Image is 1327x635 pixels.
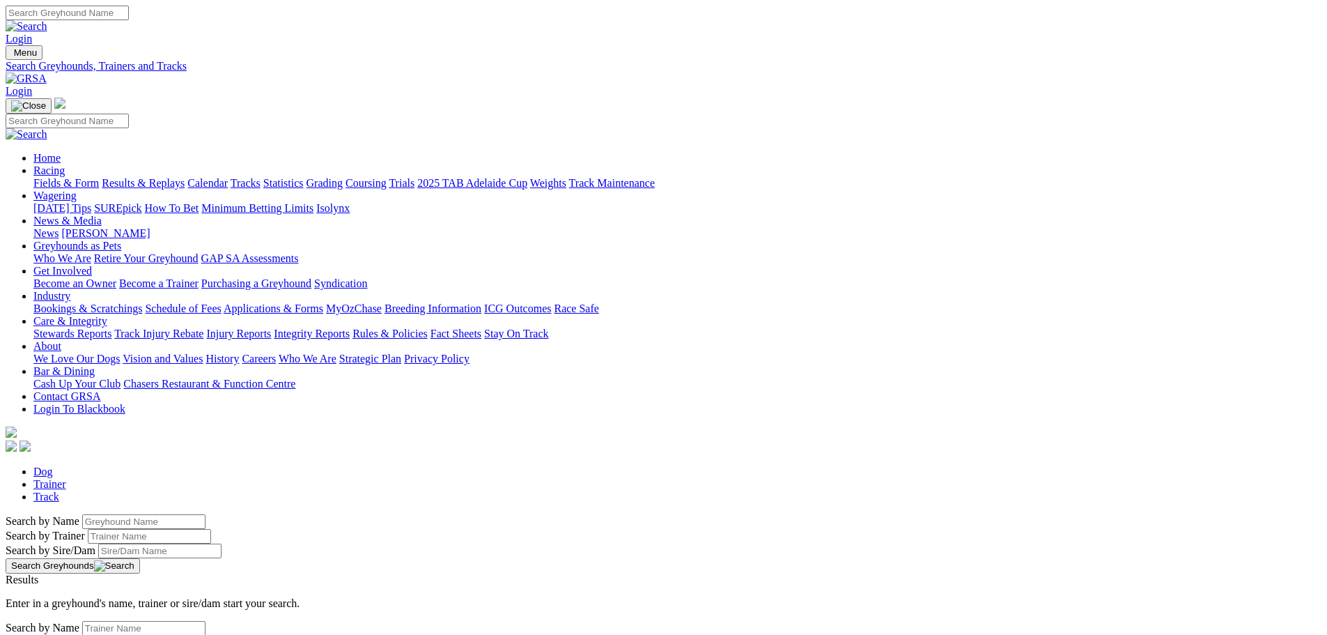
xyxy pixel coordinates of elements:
[33,340,61,352] a: About
[94,560,134,572] img: Search
[33,353,1321,365] div: About
[201,252,299,264] a: GAP SA Assessments
[33,202,91,214] a: [DATE] Tips
[6,597,1321,610] p: Enter in a greyhound's name, trainer or sire/dam start your search.
[33,378,1321,390] div: Bar & Dining
[6,114,129,128] input: Search
[119,277,199,289] a: Become a Trainer
[6,6,129,20] input: Search
[33,177,1321,190] div: Racing
[33,177,99,189] a: Fields & Form
[206,328,271,339] a: Injury Reports
[530,177,566,189] a: Weights
[123,353,203,365] a: Vision and Values
[224,303,323,314] a: Applications & Forms
[6,98,52,114] button: Toggle navigation
[33,227,59,239] a: News
[316,202,350,214] a: Isolynx
[6,622,79,634] label: Search by Name
[6,128,47,141] img: Search
[33,303,142,314] a: Bookings & Scratchings
[6,33,32,45] a: Login
[33,390,100,402] a: Contact GRSA
[94,252,199,264] a: Retire Your Greyhound
[6,72,47,85] img: GRSA
[33,227,1321,240] div: News & Media
[33,478,66,490] a: Trainer
[33,277,116,289] a: Become an Owner
[274,328,350,339] a: Integrity Reports
[98,544,222,558] input: Search by Sire/Dam name
[33,202,1321,215] div: Wagering
[6,427,17,438] img: logo-grsa-white.png
[6,85,32,97] a: Login
[201,202,313,214] a: Minimum Betting Limits
[33,491,59,503] a: Track
[339,353,401,365] a: Strategic Plan
[346,177,387,189] a: Coursing
[385,303,481,314] a: Breeding Information
[114,328,203,339] a: Track Injury Rebate
[242,353,276,365] a: Careers
[14,47,37,58] span: Menu
[314,277,367,289] a: Syndication
[145,303,221,314] a: Schedule of Fees
[88,529,211,544] input: Search by Trainer name
[102,177,185,189] a: Results & Replays
[201,277,311,289] a: Purchasing a Greyhound
[33,328,111,339] a: Stewards Reports
[430,328,481,339] a: Fact Sheets
[61,227,150,239] a: [PERSON_NAME]
[82,514,205,529] input: Search by Greyhound name
[33,252,1321,265] div: Greyhounds as Pets
[279,353,336,365] a: Who We Are
[33,152,61,164] a: Home
[33,252,91,264] a: Who We Are
[352,328,428,339] a: Rules & Policies
[33,328,1321,340] div: Care & Integrity
[123,378,295,390] a: Chasers Restaurant & Function Centre
[145,202,199,214] a: How To Bet
[6,574,1321,586] div: Results
[33,240,121,252] a: Greyhounds as Pets
[263,177,304,189] a: Statistics
[33,290,70,302] a: Industry
[6,60,1321,72] a: Search Greyhounds, Trainers and Tracks
[231,177,261,189] a: Tracks
[54,98,65,109] img: logo-grsa-white.png
[6,441,17,452] img: facebook.svg
[33,378,121,390] a: Cash Up Your Club
[569,177,655,189] a: Track Maintenance
[33,265,92,277] a: Get Involved
[187,177,228,189] a: Calendar
[554,303,598,314] a: Race Safe
[404,353,470,365] a: Privacy Policy
[6,530,85,542] label: Search by Trainer
[20,441,31,452] img: twitter.svg
[33,215,102,227] a: News & Media
[417,177,527,189] a: 2025 TAB Adelaide Cup
[33,353,120,365] a: We Love Our Dogs
[33,303,1321,315] div: Industry
[33,165,65,176] a: Racing
[33,315,107,327] a: Care & Integrity
[484,328,548,339] a: Stay On Track
[94,202,141,214] a: SUREpick
[33,365,95,377] a: Bar & Dining
[33,466,53,477] a: Dog
[11,100,46,112] img: Close
[6,45,42,60] button: Toggle navigation
[6,558,140,574] button: Search Greyhounds
[306,177,343,189] a: Grading
[33,403,125,415] a: Login To Blackbook
[6,515,79,527] label: Search by Name
[6,20,47,33] img: Search
[6,544,95,556] label: Search by Sire/Dam
[484,303,551,314] a: ICG Outcomes
[389,177,414,189] a: Trials
[33,190,77,201] a: Wagering
[205,353,239,365] a: History
[326,303,382,314] a: MyOzChase
[33,277,1321,290] div: Get Involved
